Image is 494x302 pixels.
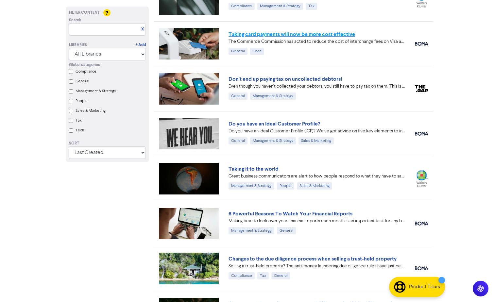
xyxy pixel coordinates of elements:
[229,182,274,190] div: Management & Strategy
[229,48,247,55] div: General
[415,170,428,187] img: wolters_kluwer
[250,137,296,144] div: Management & Strategy
[415,132,428,136] img: boma
[277,227,296,234] div: General
[229,76,342,82] a: Don't end up paying tax on uncollected debtors!
[69,10,146,16] div: Filter Content
[229,3,255,10] div: Compliance
[229,38,405,45] div: The Commerce Commission has acted to reduce the cost of interchange fees on Visa and Mastercard p...
[76,98,88,104] label: People
[229,137,247,144] div: General
[250,48,264,55] div: Tech
[69,62,146,68] div: Global categories
[257,272,269,279] div: Tax
[76,127,84,133] label: Tech
[229,173,405,180] div: Great business communicators are alert to how people respond to what they have to say and are pre...
[69,42,87,48] div: Libraries
[229,128,405,135] div: Do you have an Ideal Customer Profile (ICP)? We’ve got advice on five key elements to include in ...
[76,69,96,75] label: Compliance
[229,31,355,38] a: Taking card payments will now be more cost effective
[229,263,405,270] div: Selling a trust-held property? The anti-money laundering due diligence rules have just been simpl...
[229,83,405,90] div: Even though you haven’t collected your debtors, you still have to pay tax on them. This is becaus...
[229,256,397,262] a: Changes to the due diligence process when selling a trust-held property
[229,218,405,225] div: Making time to look over your financial reports each month is an important task for any business ...
[257,3,303,10] div: Management & Strategy
[76,108,106,114] label: Sales & Marketing
[69,141,146,146] div: Sort
[136,42,146,48] a: + Add
[306,3,317,10] div: Tax
[415,42,428,46] img: boma
[250,92,296,100] div: Management & Strategy
[76,78,89,84] label: General
[229,166,279,172] a: Taking it to the world
[69,17,81,23] span: Search
[271,272,290,279] div: General
[76,118,82,124] label: Tax
[297,182,332,190] div: Sales & Marketing
[298,137,334,144] div: Sales & Marketing
[229,227,274,234] div: Management & Strategy
[415,85,428,92] img: thegap
[277,182,294,190] div: People
[76,88,116,94] label: Management & Strategy
[229,272,255,279] div: Compliance
[229,92,247,100] div: General
[412,231,494,302] iframe: Chat Widget
[415,222,428,226] img: boma_accounting
[229,210,352,217] a: 6 Powerful Reasons To Watch Your Financial Reports
[229,121,320,127] a: Do you have an Ideal Customer Profile?
[141,27,144,32] a: X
